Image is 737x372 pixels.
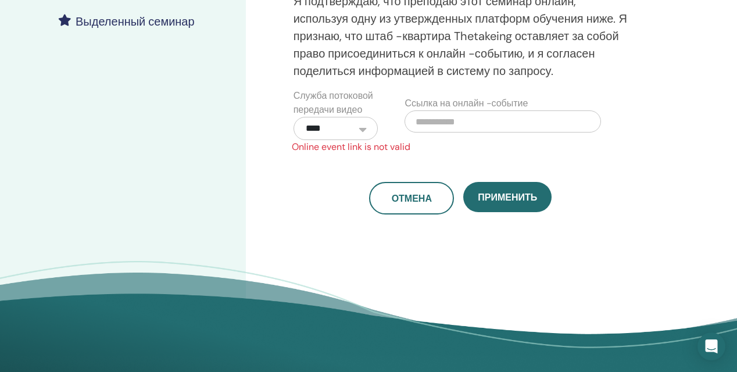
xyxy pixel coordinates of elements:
[294,89,378,117] label: Служба потоковой передачи видео
[697,332,725,360] div: Open Intercom Messenger
[76,15,195,28] h4: Выделенный семинар
[369,182,454,214] a: Отмена
[392,192,432,205] span: Отмена
[463,182,552,212] button: Применить
[285,140,619,154] span: Online event link is not valid
[405,96,528,110] label: Ссылка на онлайн -событие
[478,191,537,203] span: Применить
